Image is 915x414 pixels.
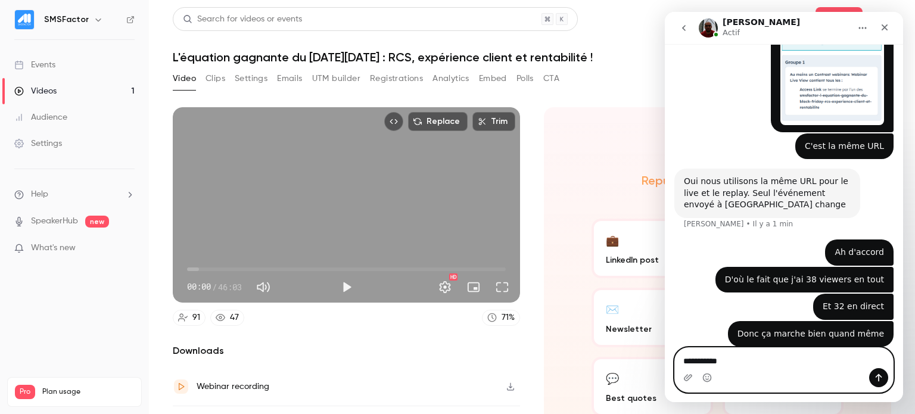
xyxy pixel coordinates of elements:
[606,254,659,266] span: LinkedIn post
[472,112,515,131] button: Trim
[18,361,28,371] button: Télécharger la pièce jointe
[230,312,239,324] div: 47
[235,69,267,88] button: Settings
[10,336,228,356] textarea: Envoyer un message...
[158,289,219,301] div: Et 32 en direct
[516,69,534,88] button: Polls
[218,281,242,293] span: 46:03
[14,138,62,150] div: Settings
[187,281,211,293] span: 00:00
[10,282,229,309] div: user dit…
[10,157,195,206] div: Oui nous utilisons la même URL pour le live et le replay. Seul l'événement envoyé à [GEOGRAPHIC_D...
[14,111,67,123] div: Audience
[10,255,229,282] div: user dit…
[63,309,229,335] div: Donc ça marche bien quand même
[15,385,35,399] span: Pro
[335,275,359,299] button: Play
[42,387,134,397] span: Plan usage
[173,310,206,326] a: 91
[479,69,507,88] button: Embed
[592,288,713,347] button: ✉️Newsletter
[197,379,269,394] div: Webinar recording
[277,69,302,88] button: Emails
[19,164,186,199] div: Oui nous utilisons la même URL pour le live et le replay. Seul l'événement envoyé à [GEOGRAPHIC_D...
[433,275,457,299] button: Settings
[85,216,109,228] span: new
[502,312,515,324] div: 71 %
[10,228,229,255] div: user dit…
[872,10,891,29] button: Top Bar Actions
[490,275,514,299] button: Full screen
[462,275,485,299] button: Turn on miniplayer
[19,208,128,216] div: [PERSON_NAME] • Il y a 1 min
[14,188,135,201] li: help-dropdown-opener
[206,69,225,88] button: Clips
[38,361,47,371] button: Sélectionneur d’emoji
[44,14,89,26] h6: SMSFactor
[606,369,619,387] div: 💬
[408,112,468,131] button: Replace
[148,282,229,308] div: Et 32 en direct
[187,281,242,293] div: 00:00
[14,85,57,97] div: Videos
[606,231,619,249] div: 💼
[370,69,423,88] button: Registrations
[31,242,76,254] span: What's new
[212,281,217,293] span: /
[173,50,891,64] h1: L'équation gagnante du [DATE][DATE] : RCS, expérience client et rentabilité !
[120,243,135,254] iframe: Noticeable Trigger
[170,235,219,247] div: Ah d'accord
[606,323,652,335] span: Newsletter
[173,69,196,88] button: Video
[10,122,229,157] div: user dit…
[204,356,223,375] button: Envoyer un message…
[31,188,48,201] span: Help
[173,344,520,358] h2: Downloads
[251,275,275,299] button: Mute
[210,310,244,326] a: 47
[60,262,219,274] div: D'où le fait que j'ai 38 viewers en tout
[73,316,219,328] div: Donc ça marche bien quand même
[130,122,229,148] div: C'est la même URL
[665,12,903,402] iframe: Intercom live chat
[384,112,403,131] button: Embed video
[10,157,229,228] div: Salim dit…
[543,69,559,88] button: CTA
[449,273,457,281] div: HD
[592,219,713,278] button: 💼LinkedIn post
[642,173,793,188] h2: Repurpose [PERSON_NAME]
[10,309,229,350] div: user dit…
[31,215,78,228] a: SpeakerHub
[51,255,229,281] div: D'où le fait que j'ai 38 viewers en tout
[140,129,219,141] div: C'est la même URL
[606,392,656,404] span: Best quotes
[15,10,34,29] img: SMSFactor
[192,312,200,324] div: 91
[160,228,229,254] div: Ah d'accord
[183,13,302,26] div: Search for videos or events
[606,300,619,318] div: ✉️
[312,69,360,88] button: UTM builder
[432,69,469,88] button: Analytics
[14,59,55,71] div: Events
[816,7,863,31] button: Share
[482,310,520,326] a: 71%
